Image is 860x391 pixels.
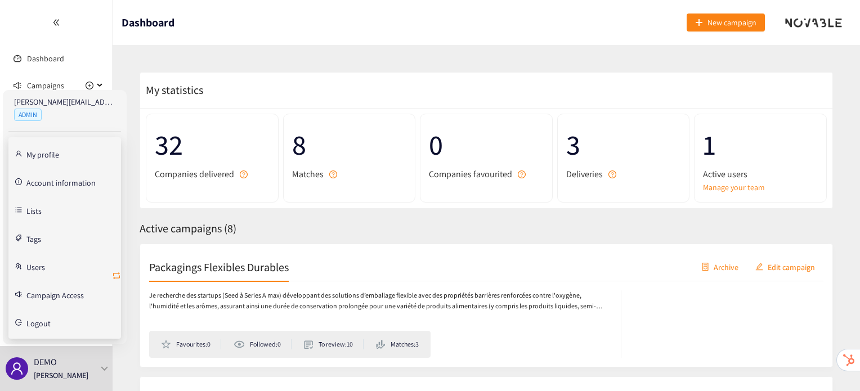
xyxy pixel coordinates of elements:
span: plus [695,19,703,28]
span: ADMIN [14,109,42,121]
span: retweet [112,271,121,282]
span: sound [14,82,21,89]
span: question-circle [608,170,616,178]
span: Active campaigns ( 8 ) [140,221,236,236]
span: Deliveries [566,167,603,181]
button: plusNew campaign [687,14,765,32]
a: Users [26,261,45,271]
span: Active users [703,167,747,181]
button: retweet [112,267,121,285]
span: Matches [292,167,324,181]
a: Lists [26,205,42,215]
button: containerArchive [693,258,747,276]
span: edit [755,263,763,272]
p: [PERSON_NAME][EMAIL_ADDRESS][DOMAIN_NAME] [14,96,115,108]
span: 8 [292,123,407,167]
span: question-circle [329,170,337,178]
span: Edit campaign [768,260,815,273]
a: Tags [26,233,41,243]
a: Dashboard [27,53,64,64]
span: question-circle [518,170,526,178]
span: user [10,362,24,375]
span: logout [15,319,22,326]
span: plus-circle [86,82,93,89]
span: 1 [703,123,818,167]
button: editEdit campaign [747,258,823,276]
h2: Packagings Flexibles Durables [149,259,289,275]
a: Packagings Flexibles DurablescontainerArchiveeditEdit campaignJe recherche des startups (Seed à S... [140,244,833,367]
li: To review: 10 [304,339,364,349]
span: New campaign [707,16,756,29]
p: Je recherche des startups (Seed à Series A max) développant des solutions d’emballage flexible av... [149,290,610,312]
a: My profile [26,149,59,159]
li: Followed: 0 [234,339,291,349]
span: Companies favourited [429,167,512,181]
span: Archive [714,260,738,273]
span: My statistics [140,83,203,97]
li: Favourites: 0 [161,339,221,349]
span: Companies delivered [155,167,234,181]
a: Manage your team [703,181,818,194]
li: Matches: 3 [376,339,419,349]
span: Campaigns [27,74,64,97]
span: 3 [566,123,681,167]
iframe: Chat Widget [804,337,860,391]
span: Logout [26,320,51,327]
span: double-left [52,19,60,26]
p: DEMO [34,355,57,369]
a: Account information [26,177,96,187]
span: question-circle [240,170,248,178]
span: 0 [429,123,544,167]
span: container [701,263,709,272]
p: [PERSON_NAME] [34,369,88,381]
a: Campaign Access [26,289,84,299]
span: 32 [155,123,270,167]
